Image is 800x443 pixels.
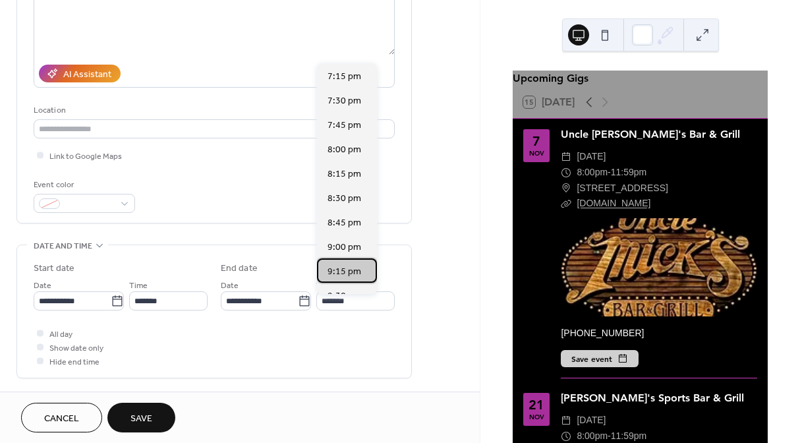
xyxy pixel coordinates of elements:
div: AI Assistant [63,68,111,82]
div: 7 [532,134,540,148]
div: End date [221,262,258,276]
span: Link to Google Maps [49,150,122,163]
div: ​ [561,165,571,181]
span: 8:30 pm [328,192,361,206]
span: Save [130,412,152,426]
span: 8:00pm [577,165,608,181]
span: 11:59pm [611,165,646,181]
div: 21 [529,398,544,411]
div: Upcoming Gigs [513,71,768,86]
span: 7:15 pm [328,70,361,84]
a: [DOMAIN_NAME] [577,198,650,208]
div: [PHONE_NUMBER] [561,326,757,340]
span: [DATE] [577,149,606,165]
span: 7:30 pm [328,94,361,108]
span: Date [221,279,239,293]
div: Nov [529,150,544,157]
span: [DATE] [577,413,606,428]
div: Event color [34,178,132,192]
span: 9:30 pm [328,289,361,303]
div: ​ [561,181,571,196]
div: ​ [561,196,571,212]
button: Save event [561,350,639,367]
a: Uncle [PERSON_NAME]'s Bar & Grill [561,128,740,140]
span: Time [129,279,148,293]
span: Cancel [44,412,79,426]
span: 8:45 pm [328,216,361,230]
div: Start date [34,262,74,276]
span: 9:00 pm [328,241,361,254]
div: ​ [561,413,571,428]
div: [PERSON_NAME]'s Sports Bar & Grill [561,390,757,406]
span: 9:15 pm [328,265,361,279]
div: Location [34,103,392,117]
span: 8:15 pm [328,167,361,181]
span: All day [49,328,72,341]
button: Save [107,403,175,432]
span: 7:45 pm [328,119,361,133]
span: [STREET_ADDRESS] [577,181,668,196]
span: Date and time [34,239,92,253]
button: Cancel [21,403,102,432]
span: Time [316,279,335,293]
span: Show date only [49,341,103,355]
span: 8:00 pm [328,143,361,157]
button: AI Assistant [39,65,121,82]
span: - [608,165,611,181]
span: Date [34,279,51,293]
div: ​ [561,149,571,165]
span: Hide end time [49,355,100,369]
div: Nov [529,414,544,421]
